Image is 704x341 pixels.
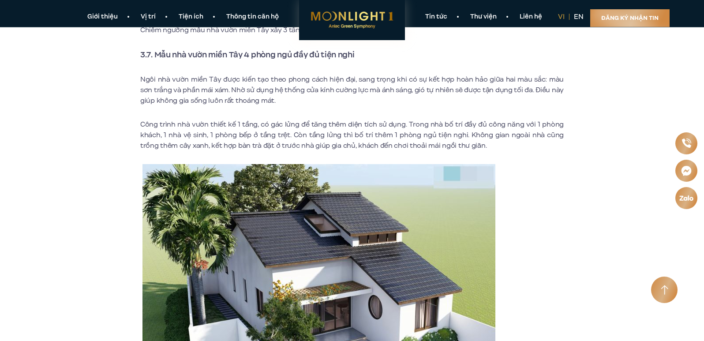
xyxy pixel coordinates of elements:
a: Đăng ký nhận tin [590,9,670,27]
a: en [574,12,584,22]
p: Công trình nhà vườn thiết kế 1 tầng, có gác lửng để tăng thêm diện tích sử dụng. Trong nhà bố trí... [140,119,564,151]
p: Ngôi nhà vườn miền Tây được kiến tạo theo phong cách hiện đại, sang trọng khi có sự kết hợp hoàn ... [140,74,564,106]
a: Thông tin căn hộ [215,12,290,22]
a: Vị trí [129,12,167,22]
a: Tin tức [414,12,459,22]
h3: 3.7. Mẫu nhà vườn miền Tây 4 phòng ngủ đầy đủ tiện nghi [140,49,564,61]
a: Tiện ích [167,12,215,22]
img: Arrow icon [661,285,668,295]
a: vi [558,12,565,22]
a: Giới thiệu [76,12,129,22]
img: Zalo icon [679,194,694,202]
img: Phone icon [681,138,692,148]
p: Chiêm ngưỡng mẫu nhà vườn miền Tây xây 3 tầng đẹp [140,25,498,35]
a: Liên hệ [508,12,554,22]
a: Thư viện [459,12,508,22]
img: Messenger icon [680,165,692,177]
